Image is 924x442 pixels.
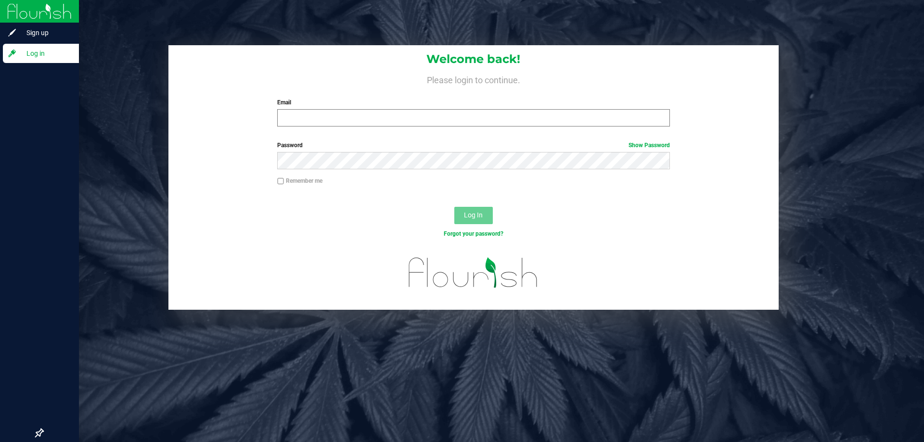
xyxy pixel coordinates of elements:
span: Sign up [17,27,75,38]
h4: Please login to continue. [168,73,779,85]
img: flourish_logo.svg [397,248,550,297]
span: Log in [17,48,75,59]
span: Password [277,142,303,149]
a: Forgot your password? [444,230,503,237]
inline-svg: Sign up [7,28,17,38]
input: Remember me [277,178,284,185]
label: Email [277,98,669,107]
button: Log In [454,207,493,224]
span: Log In [464,211,483,219]
label: Remember me [277,177,322,185]
a: Show Password [629,142,670,149]
inline-svg: Log in [7,49,17,58]
h1: Welcome back! [168,53,779,65]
